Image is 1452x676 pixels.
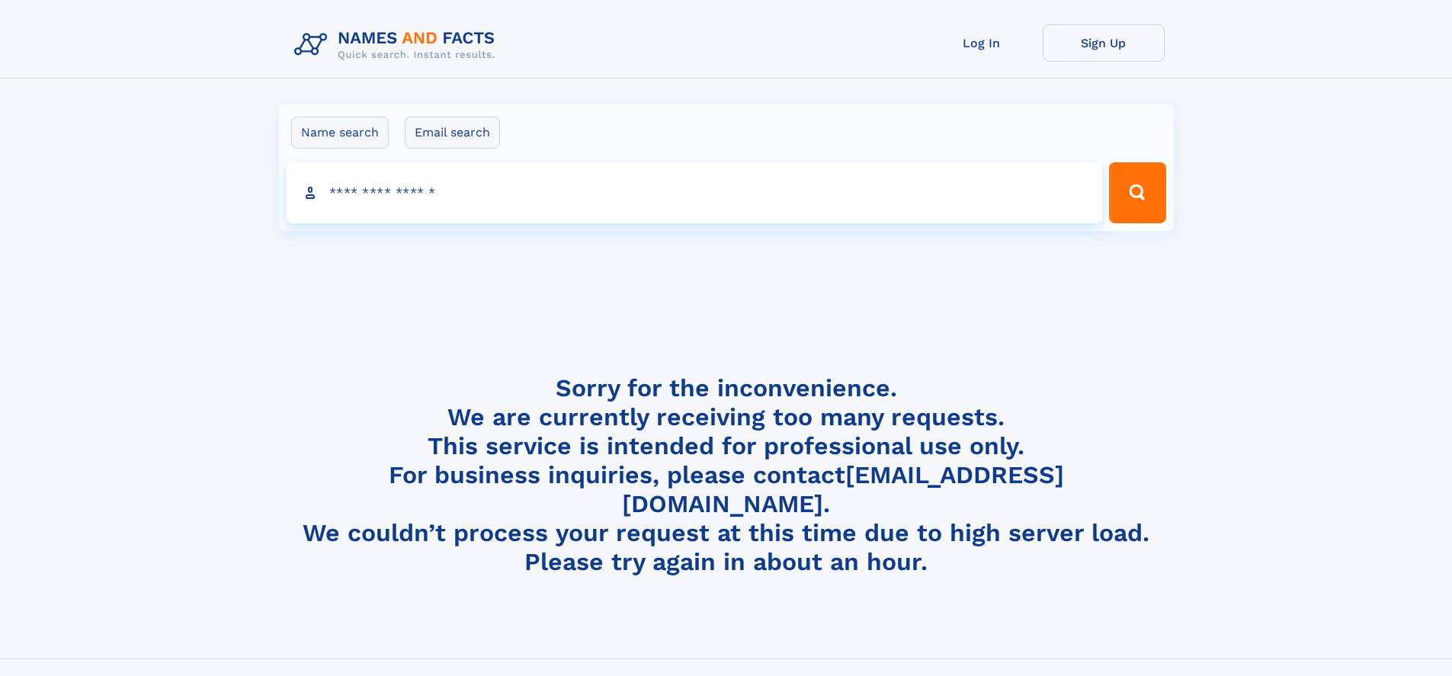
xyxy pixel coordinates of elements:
[622,460,1064,518] a: [EMAIL_ADDRESS][DOMAIN_NAME]
[1109,162,1165,223] button: Search Button
[288,373,1165,577] h4: Sorry for the inconvenience. We are currently receiving too many requests. This service is intend...
[405,117,500,149] label: Email search
[1043,24,1165,62] a: Sign Up
[291,117,389,149] label: Name search
[287,162,1103,223] input: search input
[921,24,1043,62] a: Log In
[288,24,508,66] img: Logo Names and Facts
